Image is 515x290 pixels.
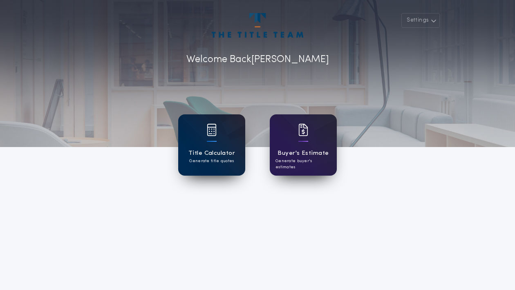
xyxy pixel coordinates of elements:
[188,149,235,158] h1: Title Calculator
[207,124,217,136] img: card icon
[278,149,329,158] h1: Buyer's Estimate
[270,114,337,176] a: card iconBuyer's EstimateGenerate buyer's estimates
[178,114,245,176] a: card iconTitle CalculatorGenerate title quotes
[275,158,331,170] p: Generate buyer's estimates
[298,124,308,136] img: card icon
[189,158,234,164] p: Generate title quotes
[212,13,303,38] img: account-logo
[186,52,329,67] p: Welcome Back [PERSON_NAME]
[401,13,440,28] button: Settings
